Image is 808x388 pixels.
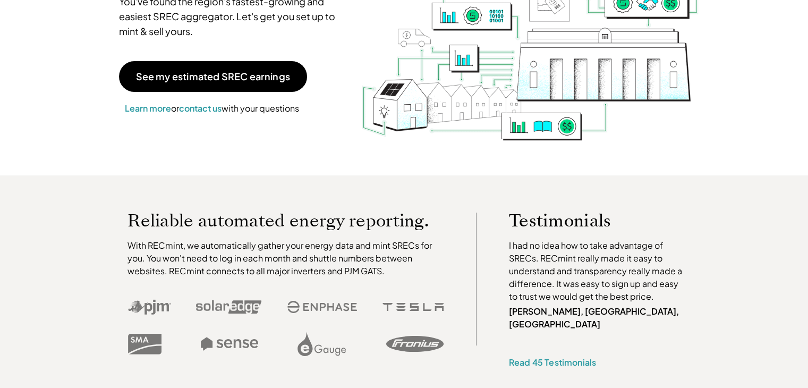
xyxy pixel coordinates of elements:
p: See my estimated SREC earnings [136,72,290,81]
p: [PERSON_NAME], [GEOGRAPHIC_DATA], [GEOGRAPHIC_DATA] [509,305,687,331]
p: or with your questions [119,102,305,115]
a: Learn more [125,103,171,114]
p: Reliable automated energy reporting. [127,213,444,229]
a: See my estimated SREC earnings [119,61,307,92]
p: Testimonials [509,213,667,229]
a: contact us [179,103,222,114]
p: With RECmint, we automatically gather your energy data and mint SRECs for you. You won't need to ... [127,239,444,277]
p: I had no idea how to take advantage of SRECs. RECmint really made it easy to understand and trans... [509,239,687,303]
a: Read 45 Testimonials [509,357,596,368]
